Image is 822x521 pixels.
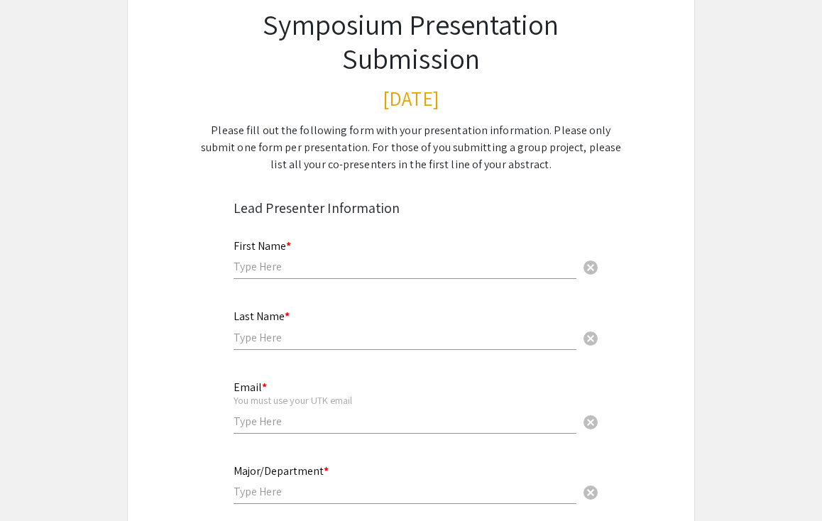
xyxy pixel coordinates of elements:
mat-label: Major/Department [234,464,329,478]
iframe: Chat [11,457,60,510]
input: Type Here [234,330,576,345]
span: cancel [582,484,599,501]
span: cancel [582,414,599,431]
button: Clear [576,324,605,352]
h1: Symposium Presentation Submission [197,7,625,75]
mat-label: Email [234,380,267,395]
mat-label: First Name [234,238,291,253]
input: Type Here [234,414,576,429]
span: cancel [582,330,599,347]
span: cancel [582,259,599,276]
input: Type Here [234,484,576,499]
div: Lead Presenter Information [234,197,588,219]
button: Clear [576,253,605,281]
button: Clear [576,478,605,506]
h3: [DATE] [197,87,625,111]
input: Type Here [234,259,576,274]
button: Clear [576,407,605,435]
mat-label: Last Name [234,309,290,324]
div: You must use your UTK email [234,394,576,407]
div: Please fill out the following form with your presentation information. Please only submit one for... [197,122,625,173]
